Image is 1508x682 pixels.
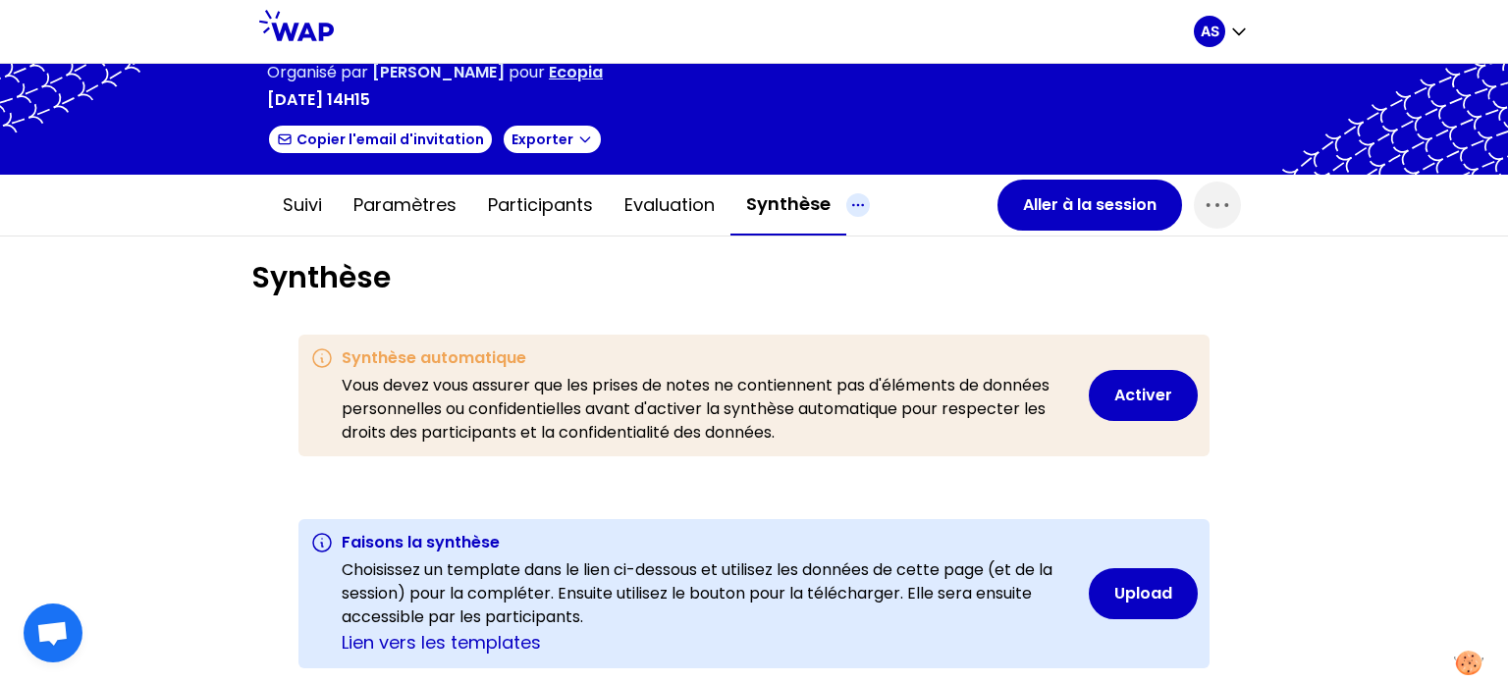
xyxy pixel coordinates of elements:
button: Participants [472,176,609,235]
p: Vous devez vous assurer que les prises de notes ne contiennent pas d'éléments de données personne... [342,374,1069,445]
button: Copier l'email d'invitation [267,124,494,155]
button: Upload [1089,568,1198,619]
h3: Faisons la synthèse [342,531,1069,554]
h3: Synthèse automatique [342,346,1069,370]
button: Suivi [267,176,338,235]
button: Evaluation [609,176,730,235]
a: Lien vers les templates [342,630,541,655]
button: Activer [1089,370,1198,421]
p: AS [1201,22,1219,41]
h1: Synthèse [251,260,1257,295]
p: Choisissez un template dans le lien ci-dessous et utilisez les données de cette page (et de la se... [342,558,1069,629]
button: Paramètres [338,176,472,235]
p: Organisé par [267,61,368,84]
button: Exporter [502,124,603,155]
p: pour [509,61,545,84]
p: [DATE] 14h15 [267,88,370,112]
span: [PERSON_NAME] [372,61,505,83]
button: AS [1194,16,1249,47]
button: Synthèse [730,175,846,236]
button: Aller à la session [997,180,1182,231]
div: Ouvrir le chat [24,603,82,662]
p: Ecopia [549,61,603,84]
